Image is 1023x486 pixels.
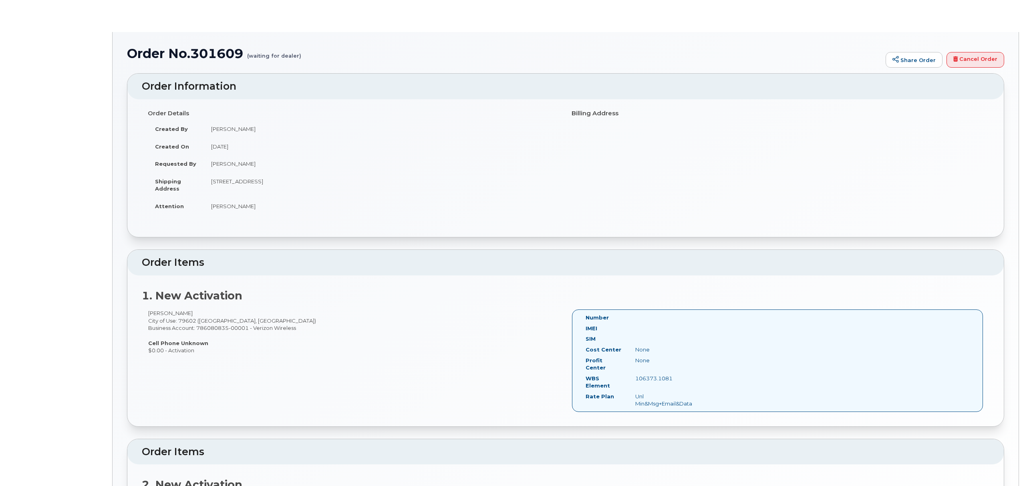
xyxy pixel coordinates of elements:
[586,325,597,332] label: IMEI
[586,335,596,343] label: SIM
[155,143,189,150] strong: Created On
[586,375,623,390] label: WBS Element
[946,52,1004,68] a: Cancel Order
[586,357,623,372] label: Profit Center
[148,340,208,346] strong: Cell Phone Unknown
[155,126,188,132] strong: Created By
[155,203,184,209] strong: Attention
[142,309,566,354] div: [PERSON_NAME] City of Use: 79602 ([GEOGRAPHIC_DATA], [GEOGRAPHIC_DATA]) Business Account: 7860808...
[155,161,196,167] strong: Requested By
[142,446,989,458] h2: Order Items
[127,46,882,60] h1: Order No.301609
[142,257,989,268] h2: Order Items
[204,173,560,197] td: [STREET_ADDRESS]
[204,197,560,215] td: [PERSON_NAME]
[629,357,699,364] div: None
[629,346,699,353] div: None
[155,178,181,192] strong: Shipping Address
[142,289,242,302] strong: 1. New Activation
[629,375,699,382] div: 106373.1081
[586,393,614,400] label: Rate Plan
[886,52,942,68] a: Share Order
[629,393,699,408] div: Unl Min&Msg+Email&Data
[148,110,560,117] h4: Order Details
[586,346,621,353] label: Cost Center
[204,155,560,173] td: [PERSON_NAME]
[247,46,301,59] small: (waiting for dealer)
[142,81,989,92] h2: Order Information
[586,314,609,321] label: Number
[204,120,560,138] td: [PERSON_NAME]
[204,138,560,155] td: [DATE]
[572,110,983,117] h4: Billing Address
